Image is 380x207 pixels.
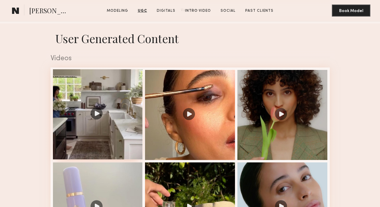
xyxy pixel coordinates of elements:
span: [PERSON_NAME] [29,6,71,17]
button: Book Model [332,5,370,17]
a: Modeling [104,8,131,14]
a: Book Model [332,8,370,13]
a: UGC [135,8,150,14]
a: Social [218,8,238,14]
a: Past Clients [243,8,276,14]
a: Intro Video [183,8,213,14]
h1: User Generated Content [46,31,335,46]
div: Videos [51,55,330,62]
a: Digitals [154,8,178,14]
